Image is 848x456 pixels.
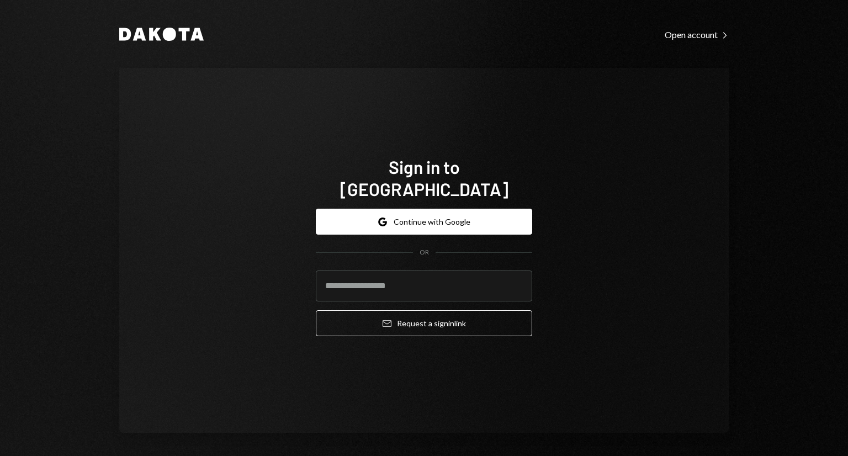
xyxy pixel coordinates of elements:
a: Open account [665,28,729,40]
button: Request a signinlink [316,310,532,336]
h1: Sign in to [GEOGRAPHIC_DATA] [316,156,532,200]
div: Open account [665,29,729,40]
button: Continue with Google [316,209,532,235]
div: OR [420,248,429,257]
